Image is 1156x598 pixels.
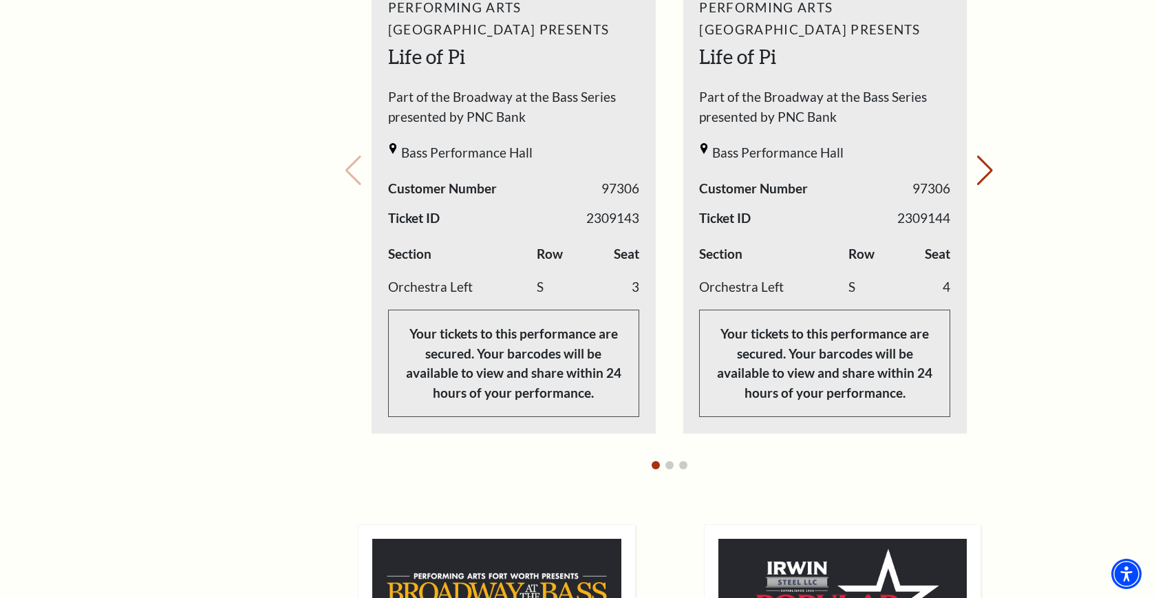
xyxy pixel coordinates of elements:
[712,143,844,163] span: Bass Performance Hall
[388,43,639,71] h2: Life of Pi
[848,244,875,264] label: Row
[586,209,639,228] span: 2309143
[912,179,950,199] span: 97306
[897,209,950,228] span: 2309144
[652,461,660,469] button: Go to slide 1
[614,244,639,264] label: Seat
[925,244,950,264] label: Seat
[537,244,563,264] label: Row
[388,310,639,417] p: Your tickets to this performance are secured. Your barcodes will be available to view and share w...
[699,209,751,228] span: Ticket ID
[699,43,950,71] h2: Life of Pi
[388,87,639,134] span: Part of the Broadway at the Bass Series presented by PNC Bank
[699,179,808,199] span: Customer Number
[388,244,431,264] label: Section
[848,270,906,303] td: S
[401,143,533,163] span: Bass Performance Hall
[679,461,687,469] button: Go to slide 3
[388,179,497,199] span: Customer Number
[537,270,595,303] td: S
[388,209,440,228] span: Ticket ID
[699,270,848,303] td: Orchestra Left
[699,310,950,417] p: Your tickets to this performance are secured. Your barcodes will be available to view and share w...
[665,461,674,469] button: Go to slide 2
[699,87,950,134] span: Part of the Broadway at the Bass Series presented by PNC Bank
[1111,559,1142,589] div: Accessibility Menu
[595,270,639,303] td: 3
[976,156,994,186] button: Next slide
[699,244,742,264] label: Section
[601,179,639,199] span: 97306
[906,270,950,303] td: 4
[388,270,537,303] td: Orchestra Left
